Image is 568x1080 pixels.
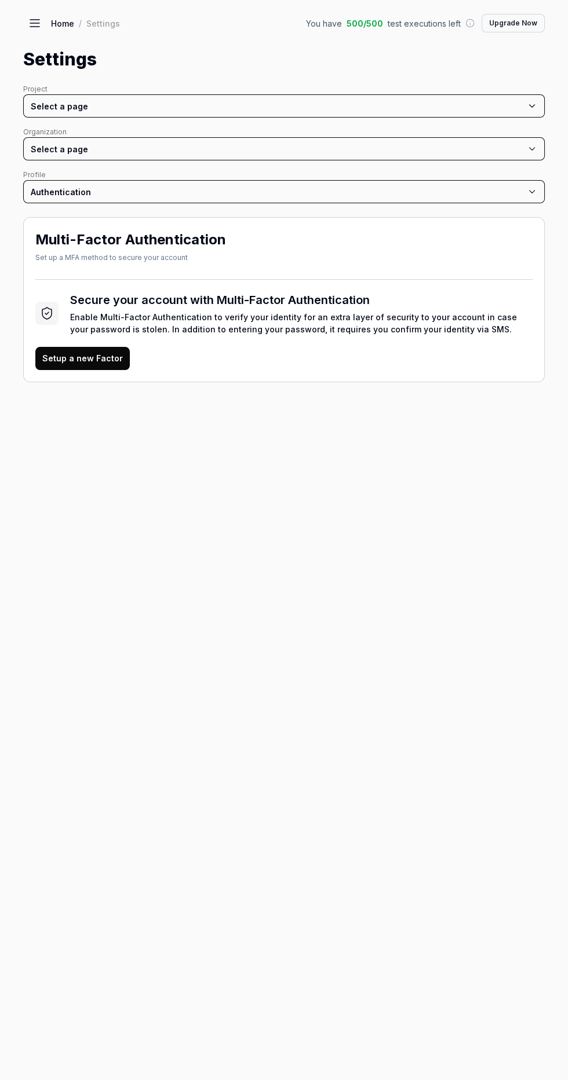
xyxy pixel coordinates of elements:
h1: Settings [23,46,97,72]
h3: Secure your account with Multi-Factor Authentication [70,291,533,309]
button: Authentication [23,180,545,203]
div: Enable Multi-Factor Authentication to verify your identity for an extra layer of security to your... [70,311,533,335]
button: Select a page [23,94,545,118]
div: Organization [23,127,545,137]
span: Select a page [31,144,88,154]
a: Home [51,17,74,29]
span: Select a page [31,101,88,111]
span: Authentication [31,186,91,198]
span: test executions left [388,17,461,30]
div: Project [23,84,545,94]
button: Upgrade Now [482,14,545,32]
button: Setup a new Factor [35,347,130,370]
span: 500 / 500 [347,17,383,30]
button: Select a page [23,137,545,160]
div: Settings [86,17,120,29]
div: Set up a MFA method to secure your account [35,252,533,263]
div: / [79,17,82,29]
h2: Multi-Factor Authentication [35,229,226,250]
div: Profile [23,170,545,180]
span: You have [306,17,342,30]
